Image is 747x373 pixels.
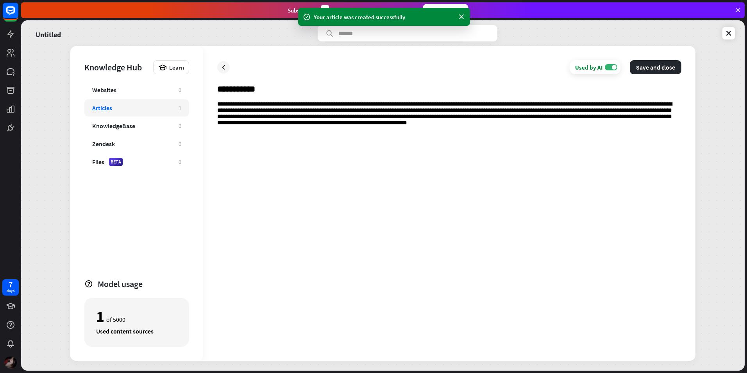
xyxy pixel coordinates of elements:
div: Zendesk [92,140,115,148]
div: of 5000 [96,310,177,323]
div: 3 [321,5,329,16]
div: Articles [92,104,112,112]
button: Open LiveChat chat widget [6,3,30,27]
div: BETA [109,158,123,166]
button: Save and close [630,60,681,74]
div: 7 [9,281,13,288]
div: 0 [179,86,181,94]
div: Your article was created successfully [314,13,454,21]
div: 0 [179,140,181,148]
div: 0 [179,158,181,166]
div: Model usage [98,278,189,289]
a: 7 days [2,279,19,296]
div: 0 [179,122,181,130]
div: 1 [96,310,104,323]
div: Files [92,158,104,166]
div: days [7,288,14,294]
span: Learn [169,64,184,71]
div: Subscribe in days to get your first month for $1 [288,5,416,16]
div: Subscribe now [423,4,468,16]
div: Knowledge Hub [84,62,149,73]
div: 1 [179,104,181,112]
a: Untitled [36,25,61,41]
div: Used content sources [96,327,177,335]
div: Used by AI [575,64,603,71]
div: Websites [92,86,116,94]
div: KnowledgeBase [92,122,135,130]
